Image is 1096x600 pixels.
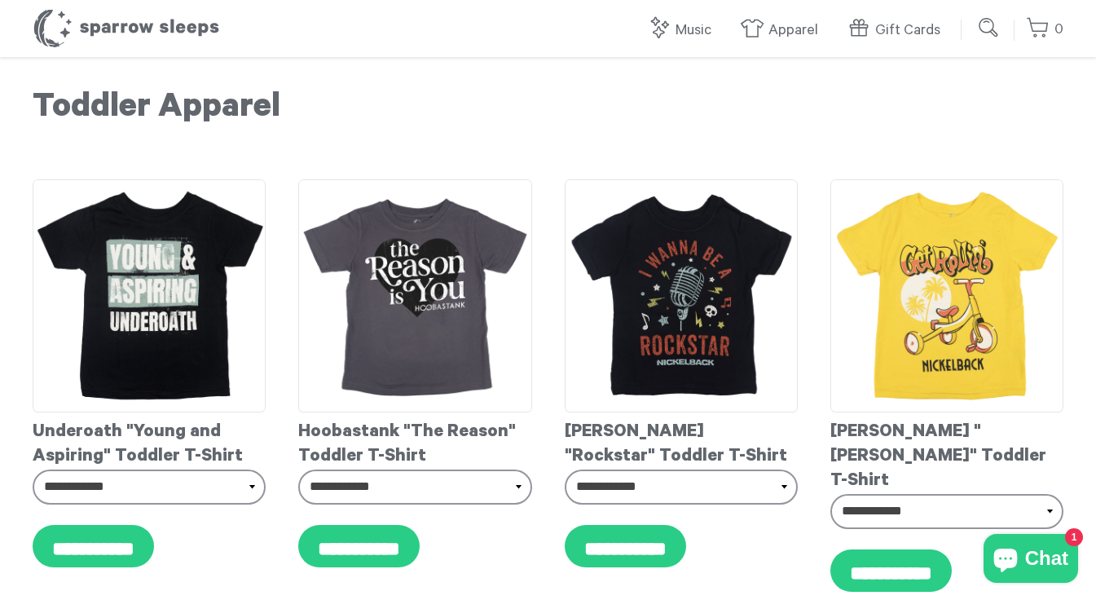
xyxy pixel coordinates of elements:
[298,179,531,412] img: Hoobastank-TheReasonToddlerT-shirt_grande.jpg
[830,179,1063,412] img: Nickelback-GetRollinToddlerT-shirt_grande.jpg
[33,90,1063,130] h1: Toddler Apparel
[647,13,720,48] a: Music
[33,8,220,49] h1: Sparrow Sleeps
[847,13,949,48] a: Gift Cards
[1026,12,1063,47] a: 0
[33,179,266,412] img: Underoath-ToddlerT-shirt_e78959a8-87e6-4113-b351-bbb82bfaa7ef_grande.jpg
[973,11,1006,44] input: Submit
[298,412,531,470] div: Hoobastank "The Reason" Toddler T-Shirt
[565,412,798,470] div: [PERSON_NAME] "Rockstar" Toddler T-Shirt
[740,13,826,48] a: Apparel
[830,412,1063,494] div: [PERSON_NAME] "[PERSON_NAME]" Toddler T-Shirt
[565,179,798,412] img: Nickelback-RockstarToddlerT-shirt_grande.jpg
[979,534,1083,587] inbox-online-store-chat: Shopify online store chat
[33,412,266,470] div: Underoath "Young and Aspiring" Toddler T-Shirt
